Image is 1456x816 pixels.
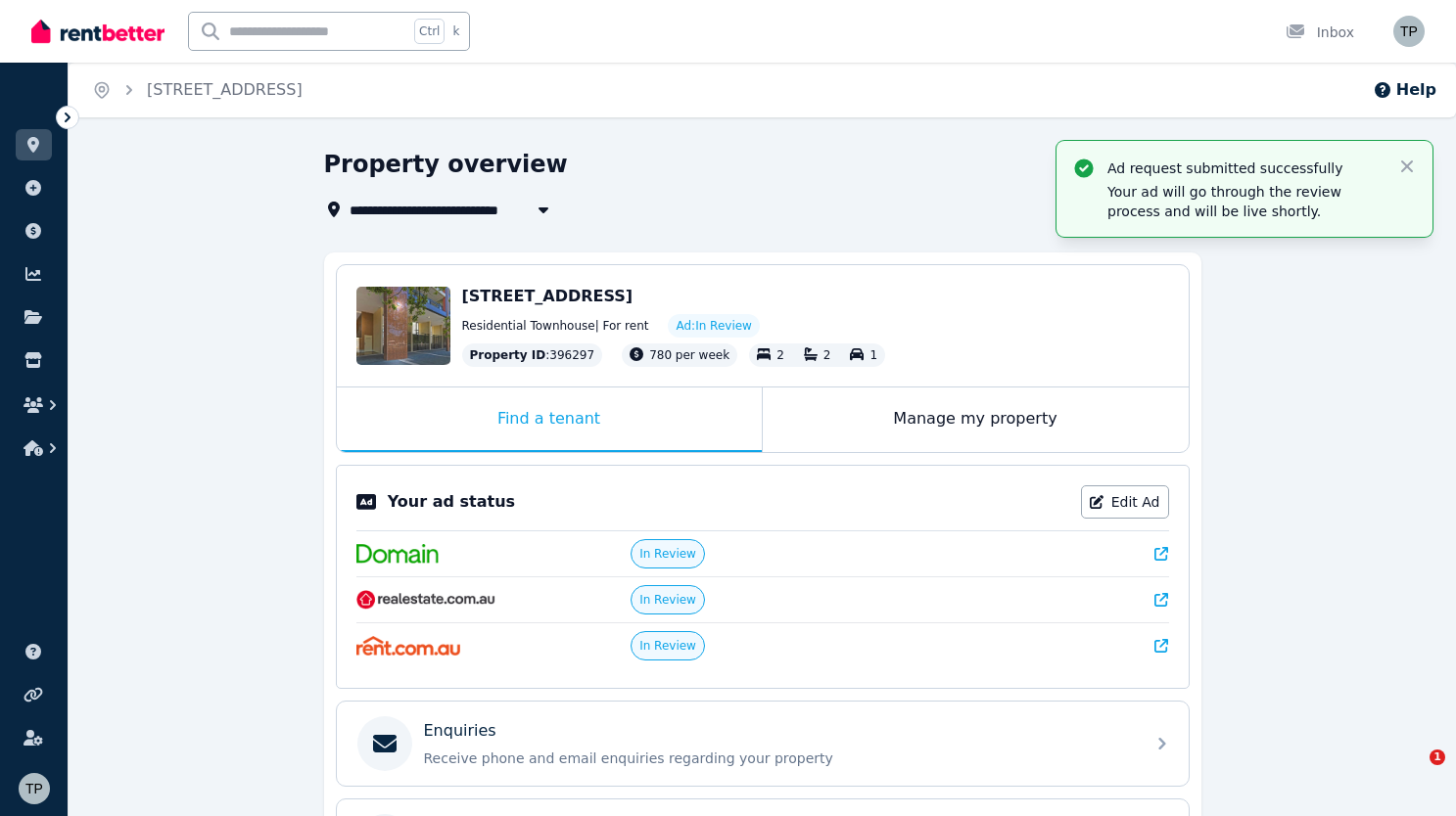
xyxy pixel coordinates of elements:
span: [STREET_ADDRESS] [462,287,634,305]
button: Help [1373,78,1436,102]
img: Tamara Pratt [19,773,50,804]
span: Property ID [470,347,546,363]
iframe: Intercom live chat [1389,749,1436,796]
p: Ad request submitted successfully [1107,159,1382,178]
p: Enquiries [424,719,496,743]
span: Residential Townhouse | For rent [462,318,649,334]
span: In Review [639,592,696,608]
p: Your ad status [388,490,515,514]
img: Domain.com.au [356,544,439,564]
span: 1 [1430,749,1445,765]
p: Your ad will go through the review process and will be live shortly. [1107,182,1382,221]
nav: Breadcrumb [69,63,326,117]
span: 2 [823,348,831,362]
img: RealEstate.com.au [356,590,496,610]
img: Rent.com.au [356,636,461,656]
h1: Property overview [324,149,568,180]
div: Manage my property [763,387,1189,452]
img: RentBetter [31,17,164,46]
div: Inbox [1286,23,1354,42]
span: 2 [776,348,784,362]
a: EnquiriesReceive phone and email enquiries regarding your property [337,702,1189,786]
span: 780 per week [649,348,729,362]
span: In Review [639,546,696,562]
span: k [452,23,459,39]
img: Tamara Pratt [1393,16,1425,47]
span: 1 [869,348,877,362]
span: Ctrl [414,19,445,44]
span: Ad: In Review [676,318,751,334]
a: Edit Ad [1081,485,1169,519]
div: : 396297 [462,343,603,367]
span: In Review [639,638,696,654]
a: [STREET_ADDRESS] [147,80,303,99]
div: Find a tenant [337,387,762,452]
p: Receive phone and email enquiries regarding your property [424,748,1133,768]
